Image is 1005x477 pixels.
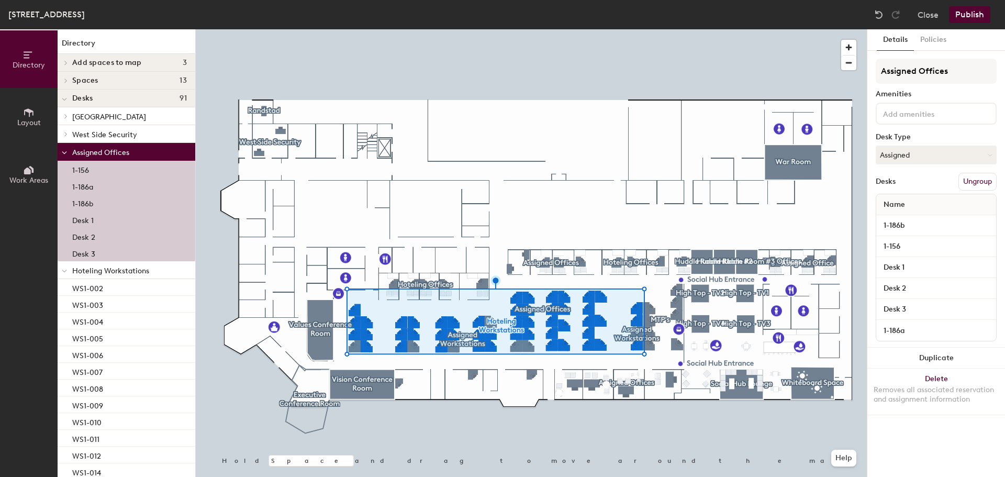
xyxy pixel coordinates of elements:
span: Assigned Offices [72,148,129,157]
span: 13 [180,76,187,85]
p: Desk 3 [72,247,95,259]
p: 1-186b [72,196,93,208]
input: Unnamed desk [878,281,994,296]
input: Add amenities [881,107,975,119]
p: 1-186a [72,180,93,192]
button: Duplicate [867,348,1005,369]
p: 1-156 [72,163,89,175]
span: Hoteling Workstations [72,267,149,275]
div: Amenities [876,90,997,98]
span: [GEOGRAPHIC_DATA] [72,113,146,121]
p: WS1-008 [72,382,103,394]
img: Redo [890,9,901,20]
input: Unnamed desk [878,302,994,317]
button: DeleteRemoves all associated reservation and assignment information [867,369,1005,415]
p: WS1-004 [72,315,103,327]
div: [STREET_ADDRESS] [8,8,85,21]
p: WS1-010 [72,415,102,427]
span: Work Areas [9,176,48,185]
div: Desk Type [876,133,997,141]
span: Layout [17,118,41,127]
p: WS1-002 [72,281,103,293]
button: Details [877,29,914,51]
p: WS1-009 [72,398,103,411]
span: West Side Security [72,130,137,139]
span: Desks [72,94,93,103]
img: Undo [874,9,884,20]
span: Spaces [72,76,98,85]
input: Unnamed desk [878,260,994,275]
button: Assigned [876,146,997,164]
button: Ungroup [958,173,997,191]
span: Name [878,195,910,214]
input: Unnamed desk [878,323,994,338]
input: Unnamed desk [878,239,994,254]
span: 3 [183,59,187,67]
h1: Directory [58,38,195,54]
div: Removes all associated reservation and assignment information [874,385,999,404]
p: WS1-005 [72,331,103,343]
span: 91 [180,94,187,103]
p: WS1-003 [72,298,103,310]
div: Desks [876,178,896,186]
p: Desk 2 [72,230,95,242]
p: WS1-007 [72,365,103,377]
span: Add spaces to map [72,59,142,67]
p: WS1-012 [72,449,101,461]
p: WS1-011 [72,432,99,444]
button: Policies [914,29,953,51]
p: Desk 1 [72,213,94,225]
button: Close [918,6,939,23]
button: Help [831,450,856,467]
button: Publish [949,6,990,23]
span: Directory [13,61,45,70]
input: Unnamed desk [878,218,994,233]
p: WS1-006 [72,348,103,360]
